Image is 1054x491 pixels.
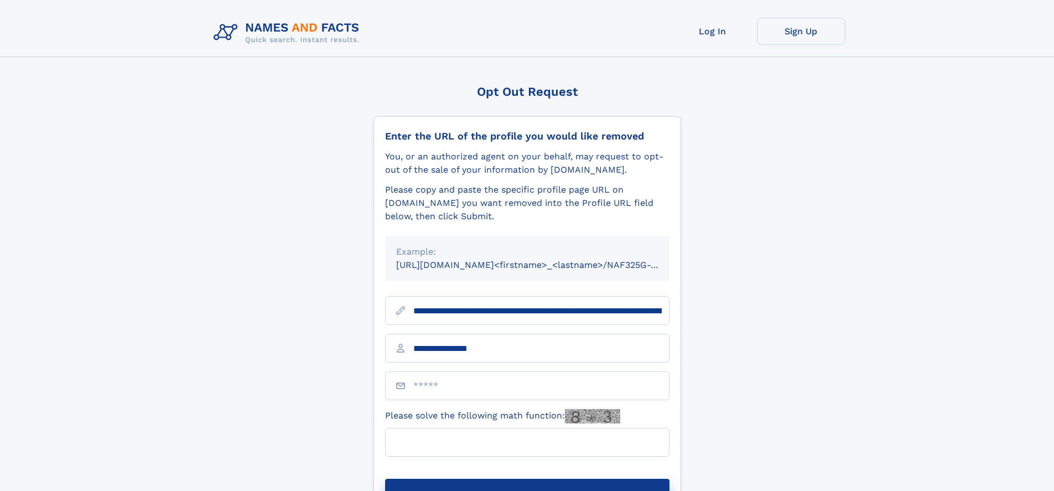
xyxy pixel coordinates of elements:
div: Enter the URL of the profile you would like removed [385,130,669,142]
div: Opt Out Request [373,85,681,99]
a: Sign Up [757,18,845,45]
div: Please copy and paste the specific profile page URL on [DOMAIN_NAME] you want removed into the Pr... [385,183,669,223]
label: Please solve the following math function: [385,409,620,423]
img: Logo Names and Facts [209,18,368,48]
small: [URL][DOMAIN_NAME]<firstname>_<lastname>/NAF325G-xxxxxxxx [396,260,690,270]
div: You, or an authorized agent on your behalf, may request to opt-out of the sale of your informatio... [385,150,669,177]
a: Log In [668,18,757,45]
div: Example: [396,245,658,259]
